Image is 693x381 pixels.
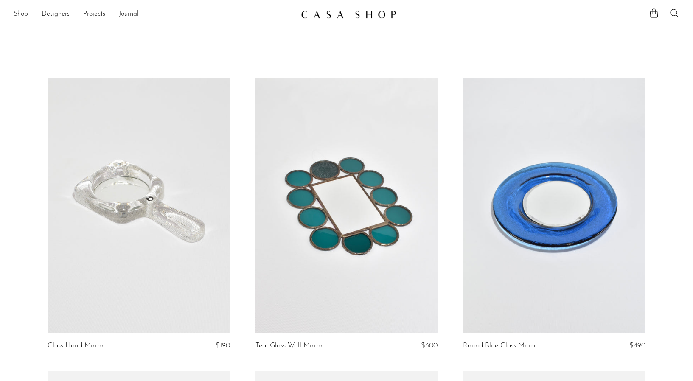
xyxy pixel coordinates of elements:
[255,342,323,350] a: Teal Glass Wall Mirror
[48,342,104,350] a: Glass Hand Mirror
[14,7,294,22] nav: Desktop navigation
[119,9,139,20] a: Journal
[421,342,438,349] span: $300
[42,9,70,20] a: Designers
[463,342,538,350] a: Round Blue Glass Mirror
[216,342,230,349] span: $190
[14,9,28,20] a: Shop
[629,342,645,349] span: $490
[14,7,294,22] ul: NEW HEADER MENU
[83,9,105,20] a: Projects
